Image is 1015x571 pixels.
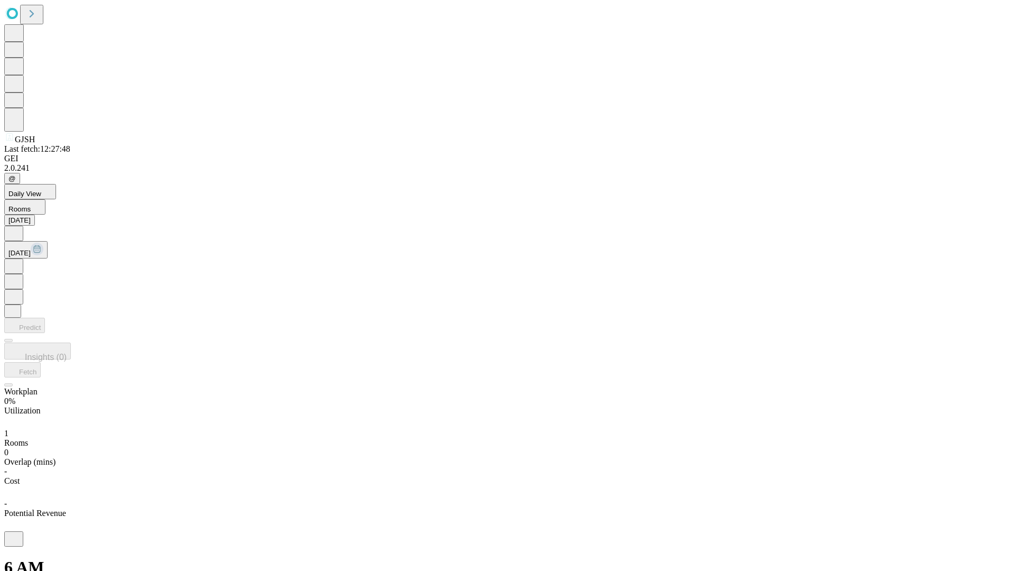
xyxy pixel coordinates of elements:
[8,249,31,257] span: [DATE]
[15,135,35,144] span: GJSH
[4,476,20,485] span: Cost
[8,174,16,182] span: @
[4,215,35,226] button: [DATE]
[8,205,31,213] span: Rooms
[4,406,40,415] span: Utilization
[4,457,56,466] span: Overlap (mins)
[4,429,8,438] span: 1
[4,343,71,360] button: Insights (0)
[4,448,8,457] span: 0
[4,199,45,215] button: Rooms
[25,353,67,362] span: Insights (0)
[4,509,66,518] span: Potential Revenue
[4,438,28,447] span: Rooms
[8,190,41,198] span: Daily View
[4,499,7,508] span: -
[4,318,45,333] button: Predict
[4,397,15,406] span: 0%
[4,173,20,184] button: @
[4,154,1011,163] div: GEI
[4,467,7,476] span: -
[4,144,70,153] span: Last fetch: 12:27:48
[4,184,56,199] button: Daily View
[4,241,48,259] button: [DATE]
[4,387,38,396] span: Workplan
[4,362,41,377] button: Fetch
[4,163,1011,173] div: 2.0.241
